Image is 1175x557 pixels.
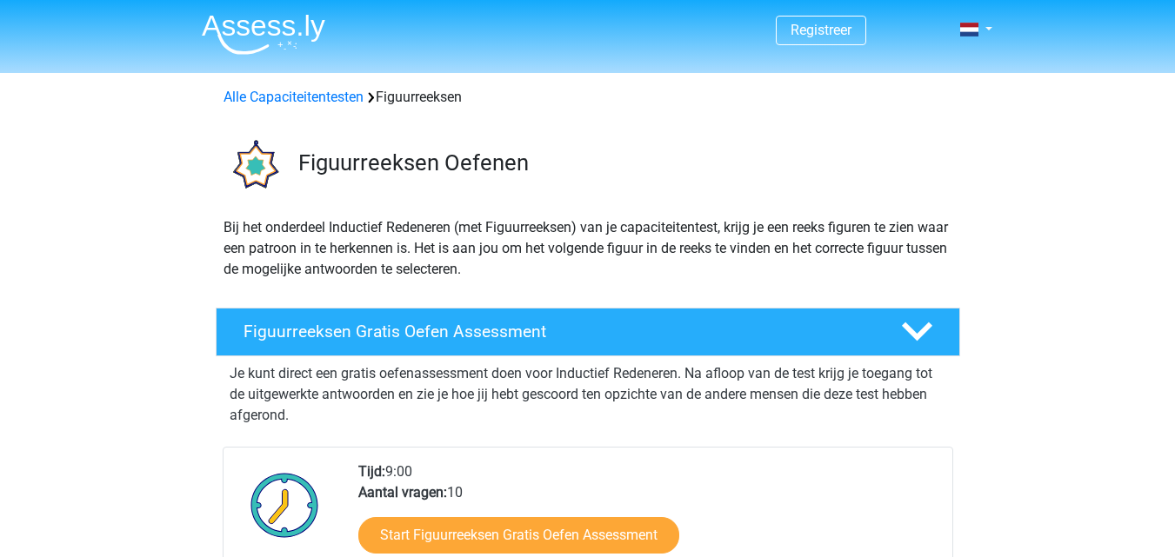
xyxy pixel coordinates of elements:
[358,517,679,554] a: Start Figuurreeksen Gratis Oefen Assessment
[217,129,290,202] img: figuurreeksen
[298,149,946,176] h3: Figuurreeksen Oefenen
[358,484,447,501] b: Aantal vragen:
[217,87,959,108] div: Figuurreeksen
[791,22,851,38] a: Registreer
[241,461,329,548] img: Klok
[244,322,873,341] h4: Figuurreeksen Gratis Oefen Assessment
[224,89,364,105] a: Alle Capaciteitentesten
[224,217,952,280] p: Bij het onderdeel Inductief Redeneren (met Figuurreeksen) van je capaciteitentest, krijg je een r...
[209,308,967,356] a: Figuurreeksen Gratis Oefen Assessment
[202,14,325,55] img: Assessly
[230,363,946,426] p: Je kunt direct een gratis oefenassessment doen voor Inductief Redeneren. Na afloop van de test kr...
[358,463,385,480] b: Tijd:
